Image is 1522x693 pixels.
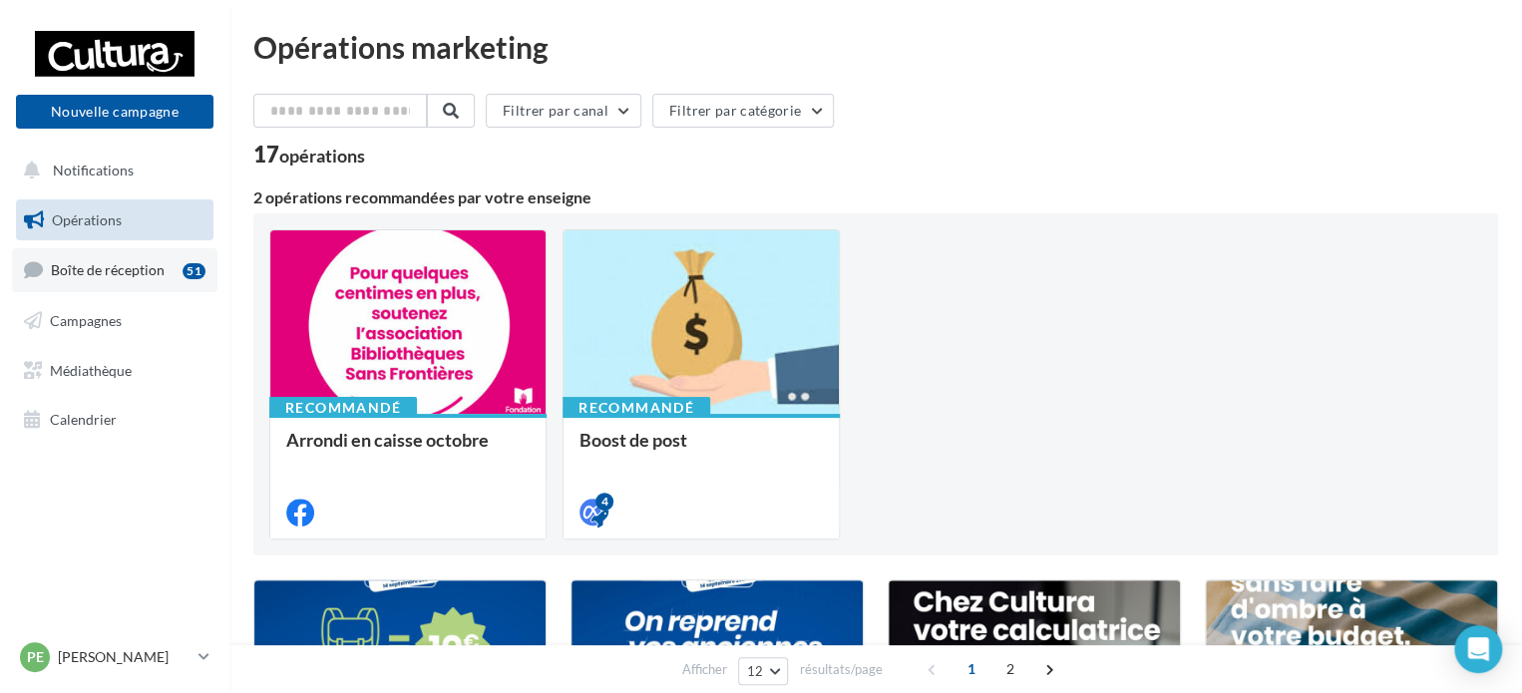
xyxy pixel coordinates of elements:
span: Afficher [682,660,727,679]
span: Campagnes [50,312,122,329]
div: Arrondi en caisse octobre [286,430,530,470]
div: Recommandé [269,397,417,419]
span: 2 [994,653,1026,685]
button: 12 [738,657,789,685]
button: Notifications [12,150,209,191]
span: 1 [955,653,987,685]
a: Médiathèque [12,350,217,392]
span: Notifications [53,162,134,178]
a: Opérations [12,199,217,241]
span: Médiathèque [50,361,132,378]
a: Pe [PERSON_NAME] [16,638,213,676]
a: Boîte de réception51 [12,248,217,291]
button: Nouvelle campagne [16,95,213,129]
div: Recommandé [563,397,710,419]
a: Campagnes [12,300,217,342]
button: Filtrer par catégorie [652,94,834,128]
div: 2 opérations recommandées par votre enseigne [253,189,1498,205]
p: [PERSON_NAME] [58,647,190,667]
span: 12 [747,663,764,679]
div: Boost de post [579,430,823,470]
div: 4 [595,493,613,511]
div: opérations [279,147,365,165]
a: Calendrier [12,399,217,441]
span: Boîte de réception [51,261,165,278]
span: Opérations [52,211,122,228]
span: Calendrier [50,411,117,428]
span: résultats/page [799,660,882,679]
span: Pe [27,647,44,667]
div: Open Intercom Messenger [1454,625,1502,673]
div: 51 [183,263,205,279]
button: Filtrer par canal [486,94,641,128]
div: Opérations marketing [253,32,1498,62]
div: 17 [253,144,365,166]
